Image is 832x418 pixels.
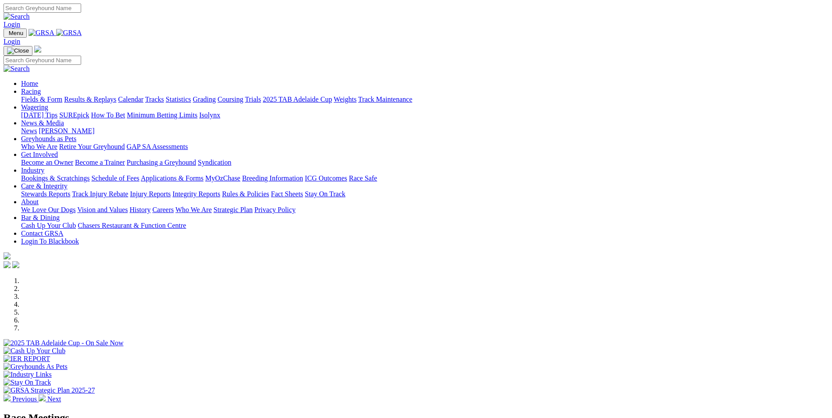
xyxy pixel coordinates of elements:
[21,151,58,158] a: Get Involved
[127,159,196,166] a: Purchasing a Greyhound
[127,143,188,150] a: GAP SA Assessments
[129,206,150,213] a: History
[4,65,30,73] img: Search
[7,47,29,54] img: Close
[21,214,60,221] a: Bar & Dining
[39,127,94,135] a: [PERSON_NAME]
[39,394,46,401] img: chevron-right-pager-white.svg
[21,190,828,198] div: Care & Integrity
[21,103,48,111] a: Wagering
[214,206,253,213] a: Strategic Plan
[91,174,139,182] a: Schedule of Fees
[21,80,38,87] a: Home
[21,174,89,182] a: Bookings & Scratchings
[77,206,128,213] a: Vision and Values
[254,206,296,213] a: Privacy Policy
[4,339,124,347] img: 2025 TAB Adelaide Cup - On Sale Now
[21,127,37,135] a: News
[4,56,81,65] input: Search
[349,174,377,182] a: Race Safe
[21,198,39,205] a: About
[21,127,828,135] div: News & Media
[12,261,19,268] img: twitter.svg
[198,159,231,166] a: Syndication
[4,371,52,379] img: Industry Links
[127,111,197,119] a: Minimum Betting Limits
[21,159,73,166] a: Become an Owner
[218,96,243,103] a: Coursing
[358,96,412,103] a: Track Maintenance
[4,363,68,371] img: Greyhounds As Pets
[199,111,220,119] a: Isolynx
[21,143,57,150] a: Who We Are
[4,38,20,45] a: Login
[21,230,63,237] a: Contact GRSA
[4,28,27,38] button: Toggle navigation
[64,96,116,103] a: Results & Replays
[4,394,11,401] img: chevron-left-pager-white.svg
[21,88,41,95] a: Racing
[175,206,212,213] a: Who We Are
[152,206,174,213] a: Careers
[21,206,828,214] div: About
[29,29,54,37] img: GRSA
[334,96,357,103] a: Weights
[145,96,164,103] a: Tracks
[78,222,186,229] a: Chasers Restaurant & Function Centre
[4,261,11,268] img: facebook.svg
[263,96,332,103] a: 2025 TAB Adelaide Cup
[172,190,220,198] a: Integrity Reports
[21,96,62,103] a: Fields & Form
[56,29,82,37] img: GRSA
[166,96,191,103] a: Statistics
[4,252,11,259] img: logo-grsa-white.png
[59,111,89,119] a: SUREpick
[4,386,95,394] img: GRSA Strategic Plan 2025-27
[9,30,23,36] span: Menu
[21,206,75,213] a: We Love Our Dogs
[59,143,125,150] a: Retire Your Greyhound
[4,379,51,386] img: Stay On Track
[39,395,61,403] a: Next
[21,237,79,245] a: Login To Blackbook
[72,190,128,198] a: Track Injury Rebate
[271,190,303,198] a: Fact Sheets
[141,174,204,182] a: Applications & Forms
[130,190,171,198] a: Injury Reports
[4,13,30,21] img: Search
[75,159,125,166] a: Become a Trainer
[21,135,76,142] a: Greyhounds as Pets
[305,190,345,198] a: Stay On Track
[245,96,261,103] a: Trials
[4,4,81,13] input: Search
[4,46,32,56] button: Toggle navigation
[4,355,50,363] img: IER REPORT
[205,174,240,182] a: MyOzChase
[47,395,61,403] span: Next
[222,190,269,198] a: Rules & Policies
[21,190,70,198] a: Stewards Reports
[91,111,125,119] a: How To Bet
[242,174,303,182] a: Breeding Information
[21,182,68,190] a: Care & Integrity
[34,46,41,53] img: logo-grsa-white.png
[21,119,64,127] a: News & Media
[21,96,828,103] div: Racing
[21,222,76,229] a: Cash Up Your Club
[21,174,828,182] div: Industry
[21,111,828,119] div: Wagering
[21,159,828,166] div: Get Involved
[193,96,216,103] a: Grading
[21,143,828,151] div: Greyhounds as Pets
[21,222,828,230] div: Bar & Dining
[118,96,143,103] a: Calendar
[4,395,39,403] a: Previous
[21,111,57,119] a: [DATE] Tips
[305,174,347,182] a: ICG Outcomes
[4,21,20,28] a: Login
[12,395,37,403] span: Previous
[21,166,44,174] a: Industry
[4,347,65,355] img: Cash Up Your Club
